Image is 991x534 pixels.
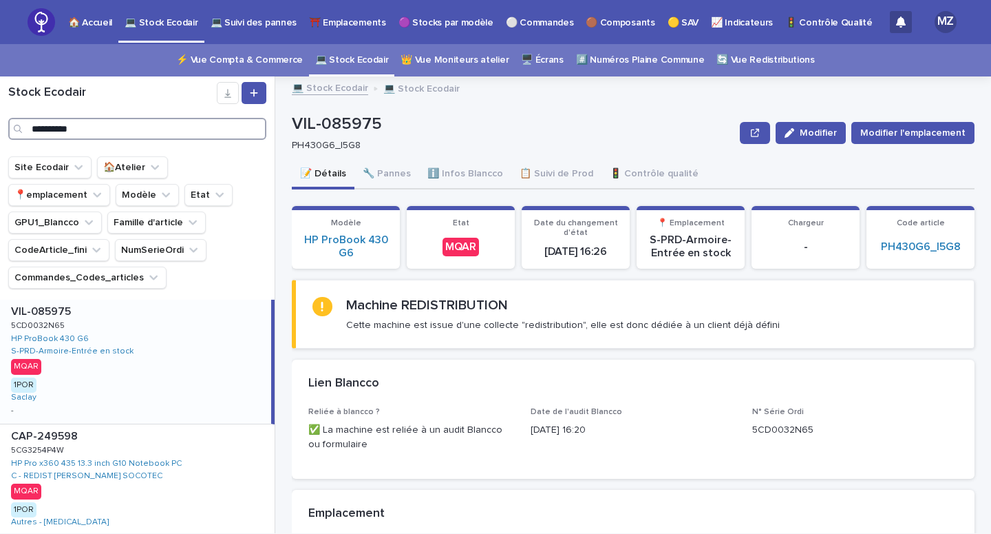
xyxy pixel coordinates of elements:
div: MZ [935,11,957,33]
a: 💻 Stock Ecodair [315,44,388,76]
a: C - REDIST [PERSON_NAME] SOCOTEC [11,471,162,481]
div: MQAR [11,484,41,499]
a: HP ProBook 430 G6 [300,234,392,260]
p: S-PRD-Armoire-Entrée en stock [645,234,736,260]
button: 🚦 Contrôle qualité [601,161,707,189]
p: - [11,406,14,415]
a: 🖥️ Écrans [521,44,564,76]
a: HP Pro x360 435 13.3 inch G10 Notebook PC [11,459,182,469]
h2: Lien Blancco [308,376,379,391]
span: Date du changement d'état [534,219,618,237]
button: CodeArticle_fini [8,239,109,261]
span: Modifier l'emplacement [860,126,966,140]
button: 📝 Détails [292,161,354,189]
span: Chargeur [788,219,824,227]
button: 🔧 Pannes [354,161,419,189]
span: 📍 Emplacement [657,219,725,227]
div: 1POR [11,378,36,393]
span: Reliée à blancco ? [308,408,380,416]
button: Site Ecodair [8,156,92,178]
span: Modèle [331,219,361,227]
p: PH430G6_I5G8 [292,140,729,152]
span: Code article [897,219,945,227]
p: - [760,240,851,254]
a: PH430G6_I5G8 [881,240,961,254]
button: 🏠Atelier [97,156,168,178]
span: N° Série Ordi [752,408,804,416]
p: 💻 Stock Ecodair [383,80,460,95]
a: S-PRD-Armoire-Entrée en stock [11,347,134,356]
a: Autres - [MEDICAL_DATA] [11,517,109,527]
p: VIL-085975 [11,305,266,318]
img: JzSyWMYZRrOrwMBeQwjA [28,8,55,36]
span: Date de l'audit Blancco [531,408,622,416]
h1: Stock Ecodair [8,85,217,101]
p: ✅ La machine est reliée à un audit Blancco ou formulaire [308,423,514,452]
button: ℹ️ Infos Blancco [419,161,511,189]
h2: Emplacement [308,506,385,522]
a: Saclay [11,393,36,402]
a: 👑 Vue Moniteurs atelier [401,44,509,76]
button: Modèle [116,184,179,206]
p: CAP-249598 [11,430,269,443]
button: Etat [184,184,233,206]
button: 📍emplacement [8,184,110,206]
h2: Machine REDISTRIBUTION [346,297,508,314]
div: MQAR [11,359,41,374]
span: Etat [453,219,469,227]
button: Modifier l'emplacement [851,122,974,144]
p: VIL-085975 [292,114,734,134]
div: MQAR [443,238,479,256]
p: 5CG3254P4W [11,443,67,455]
a: ⚡ Vue Compta & Commerce [176,44,303,76]
a: 🔄 Vue Redistributions [716,44,815,76]
p: Cette machine est issue d'une collecte "redistribution", elle est donc dédiée à un client déjà dé... [346,319,780,331]
p: [DATE] 16:20 [531,423,736,438]
button: Famille d'article [107,212,206,234]
a: #️⃣ Numéros Plaine Commune [576,44,705,76]
button: NumSerieOrdi [115,239,206,261]
a: HP ProBook 430 G6 [11,334,89,344]
a: 💻 Stock Ecodair [292,79,368,95]
button: 📋 Suivi de Prod [511,161,601,189]
input: Search [8,118,266,140]
p: 5CD0032N65 [752,423,958,438]
p: [DATE] 16:26 [530,245,621,258]
span: Edit [800,128,837,138]
button: Edit [776,122,846,144]
button: GPU1_Blancco [8,212,102,234]
div: 1POR [11,502,36,517]
button: Commandes_Codes_articles [8,267,167,289]
p: 5CD0032N65 [11,318,67,331]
